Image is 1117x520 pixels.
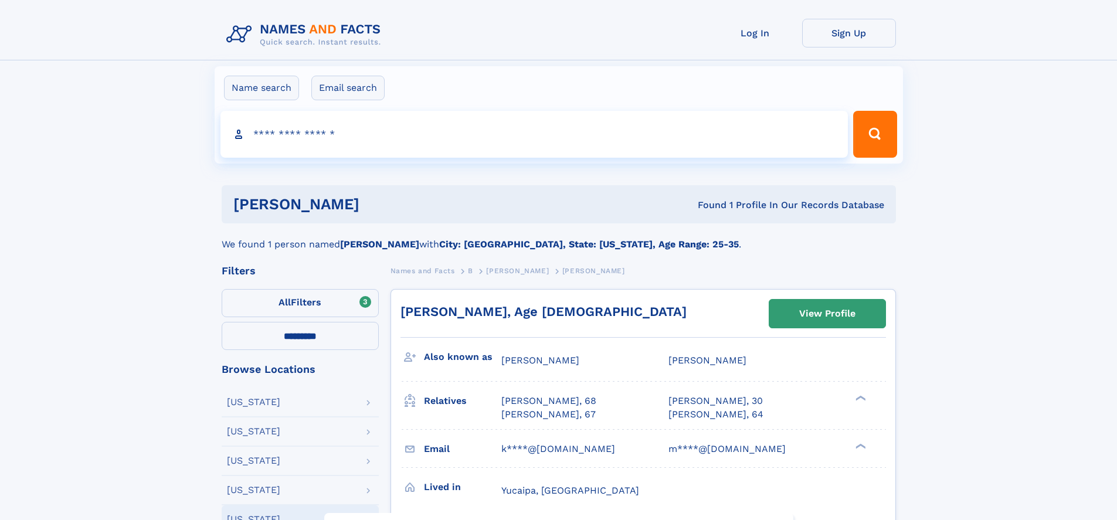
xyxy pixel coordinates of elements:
[486,267,549,275] span: [PERSON_NAME]
[708,19,802,47] a: Log In
[486,263,549,278] a: [PERSON_NAME]
[668,395,763,407] a: [PERSON_NAME], 30
[424,477,501,497] h3: Lived in
[227,427,280,436] div: [US_STATE]
[227,485,280,495] div: [US_STATE]
[668,355,746,366] span: [PERSON_NAME]
[853,395,867,402] div: ❯
[853,111,897,158] button: Search Button
[311,76,385,100] label: Email search
[501,408,596,421] a: [PERSON_NAME], 67
[468,263,473,278] a: B
[439,239,739,250] b: City: [GEOGRAPHIC_DATA], State: [US_STATE], Age Range: 25-35
[424,347,501,367] h3: Also known as
[279,297,291,308] span: All
[222,266,379,276] div: Filters
[424,391,501,411] h3: Relatives
[400,304,687,319] a: [PERSON_NAME], Age [DEMOGRAPHIC_DATA]
[227,456,280,465] div: [US_STATE]
[769,300,885,328] a: View Profile
[528,199,884,212] div: Found 1 Profile In Our Records Database
[233,197,529,212] h1: [PERSON_NAME]
[853,442,867,450] div: ❯
[501,485,639,496] span: Yucaipa, [GEOGRAPHIC_DATA]
[802,19,896,47] a: Sign Up
[222,223,896,251] div: We found 1 person named with .
[340,239,419,250] b: [PERSON_NAME]
[668,408,763,421] a: [PERSON_NAME], 64
[224,76,299,100] label: Name search
[227,397,280,407] div: [US_STATE]
[222,289,379,317] label: Filters
[222,364,379,375] div: Browse Locations
[562,267,625,275] span: [PERSON_NAME]
[799,300,855,327] div: View Profile
[501,395,596,407] a: [PERSON_NAME], 68
[424,439,501,459] h3: Email
[391,263,455,278] a: Names and Facts
[222,19,391,50] img: Logo Names and Facts
[468,267,473,275] span: B
[501,355,579,366] span: [PERSON_NAME]
[220,111,848,158] input: search input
